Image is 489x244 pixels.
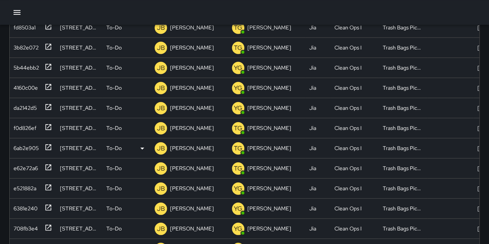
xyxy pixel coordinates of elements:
[10,201,37,212] div: 6381e240
[157,184,165,193] p: JB
[106,164,122,172] p: To-Do
[106,144,122,152] p: To-Do
[383,124,423,132] div: Trash Bags Pickup
[234,164,242,173] p: TG
[106,44,122,51] p: To-Do
[157,23,165,32] p: JB
[10,101,37,112] div: da2142d5
[170,164,214,172] p: [PERSON_NAME]
[309,184,316,192] div: Jia
[247,184,291,192] p: [PERSON_NAME]
[106,84,122,92] p: To-Do
[157,204,165,213] p: JB
[247,64,291,72] p: [PERSON_NAME]
[157,84,165,93] p: JB
[247,44,291,51] p: [PERSON_NAME]
[170,225,214,232] p: [PERSON_NAME]
[157,104,165,113] p: JB
[170,144,214,152] p: [PERSON_NAME]
[247,205,291,212] p: [PERSON_NAME]
[309,24,316,31] div: Jia
[60,44,99,51] div: 300 Turk Street
[309,44,316,51] div: Jia
[157,164,165,173] p: JB
[170,84,214,92] p: [PERSON_NAME]
[334,44,362,51] div: Clean Ops I
[106,24,122,31] p: To-Do
[106,104,122,112] p: To-Do
[60,84,99,92] div: 500 Ellis Street
[10,161,38,172] div: e62e72a6
[383,44,423,51] div: Trash Bags Pickup
[10,61,39,72] div: 5b44ebb2
[247,225,291,232] p: [PERSON_NAME]
[383,184,423,192] div: Trash Bags Pickup
[157,224,165,234] p: JB
[383,84,423,92] div: Trash Bags Pickup
[10,81,38,92] div: 4160c00e
[309,104,316,112] div: Jia
[234,224,242,234] p: YG
[383,104,423,112] div: Trash Bags Pickup
[157,124,165,133] p: JB
[383,144,423,152] div: Trash Bags Pickup
[334,64,362,72] div: Clean Ops I
[247,24,291,31] p: [PERSON_NAME]
[334,104,362,112] div: Clean Ops I
[234,144,242,153] p: TG
[247,84,291,92] p: [PERSON_NAME]
[334,144,362,152] div: Clean Ops I
[334,24,362,31] div: Clean Ops I
[334,84,362,92] div: Clean Ops I
[10,181,36,192] div: e521882a
[170,205,214,212] p: [PERSON_NAME]
[60,225,99,232] div: 400 Eddy Street
[60,164,99,172] div: 370 Turk Street
[383,164,423,172] div: Trash Bags Pickup
[309,84,316,92] div: Jia
[10,20,36,31] div: fd8503a1
[60,144,99,152] div: 370 Turk Street
[334,225,362,232] div: Clean Ops I
[170,64,214,72] p: [PERSON_NAME]
[234,204,242,213] p: YG
[60,24,99,31] div: 301 Turk Street
[334,124,362,132] div: Clean Ops I
[106,124,122,132] p: To-Do
[106,225,122,232] p: To-Do
[170,104,214,112] p: [PERSON_NAME]
[60,205,99,212] div: 318 Leavenworth Street
[334,205,362,212] div: Clean Ops I
[334,184,362,192] div: Clean Ops I
[383,205,423,212] div: Trash Bags Pickup
[309,124,316,132] div: Jia
[157,43,165,53] p: JB
[309,64,316,72] div: Jia
[383,64,423,72] div: Trash Bags Pickup
[247,144,291,152] p: [PERSON_NAME]
[157,144,165,153] p: JB
[234,124,242,133] p: TG
[170,124,214,132] p: [PERSON_NAME]
[60,184,99,192] div: 500 Ellis Street
[60,124,99,132] div: 370 Turk Street
[309,164,316,172] div: Jia
[170,24,214,31] p: [PERSON_NAME]
[334,164,362,172] div: Clean Ops I
[247,124,291,132] p: [PERSON_NAME]
[157,63,165,73] p: JB
[234,23,242,32] p: TG
[309,225,316,232] div: Jia
[234,104,242,113] p: YG
[383,225,423,232] div: Trash Bags Pickup
[106,64,122,72] p: To-Do
[234,63,242,73] p: YG
[10,41,39,51] div: 3b82e072
[234,84,242,93] p: YG
[10,141,39,152] div: 6ab2e905
[247,104,291,112] p: [PERSON_NAME]
[234,184,242,193] p: YG
[234,43,242,53] p: TG
[309,205,316,212] div: Jia
[106,184,122,192] p: To-Do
